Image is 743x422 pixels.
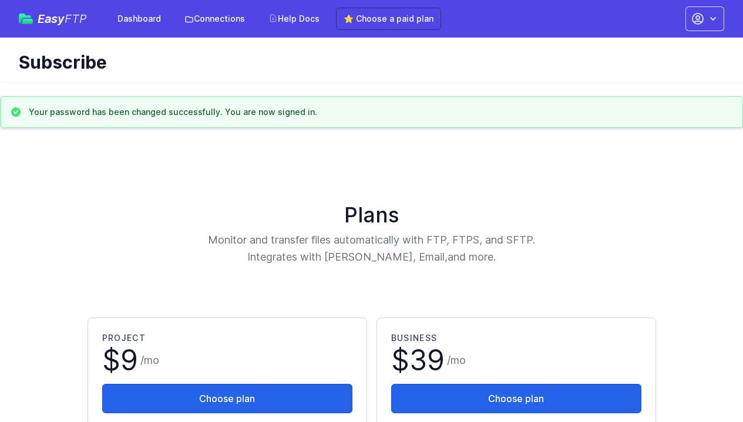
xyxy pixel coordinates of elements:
[336,8,441,30] a: ⭐ Choose a paid plan
[83,203,661,227] h1: Plans
[177,8,252,29] a: Connections
[29,106,317,118] h3: Your password has been changed successfully. You are now signed in.
[144,354,159,366] span: mo
[38,13,87,25] span: Easy
[261,8,327,29] a: Help Docs
[19,13,87,25] a: EasyFTP
[140,352,159,369] span: /
[102,384,352,413] button: Choose plan
[447,352,466,369] span: /
[409,343,445,377] span: 39
[120,343,138,377] span: 9
[179,231,564,266] p: Monitor and transfer files automatically with FTP, FTPS, and SFTP. Integrates with [PERSON_NAME],...
[391,332,641,344] h2: Business
[450,354,466,366] span: mo
[102,332,352,344] h2: Project
[391,384,641,413] button: Choose plan
[19,52,715,73] h1: Subscribe
[102,346,138,374] span: $
[65,12,87,26] span: FTP
[110,8,168,29] a: Dashboard
[19,13,33,24] img: easyftp_logo.png
[391,346,445,374] span: $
